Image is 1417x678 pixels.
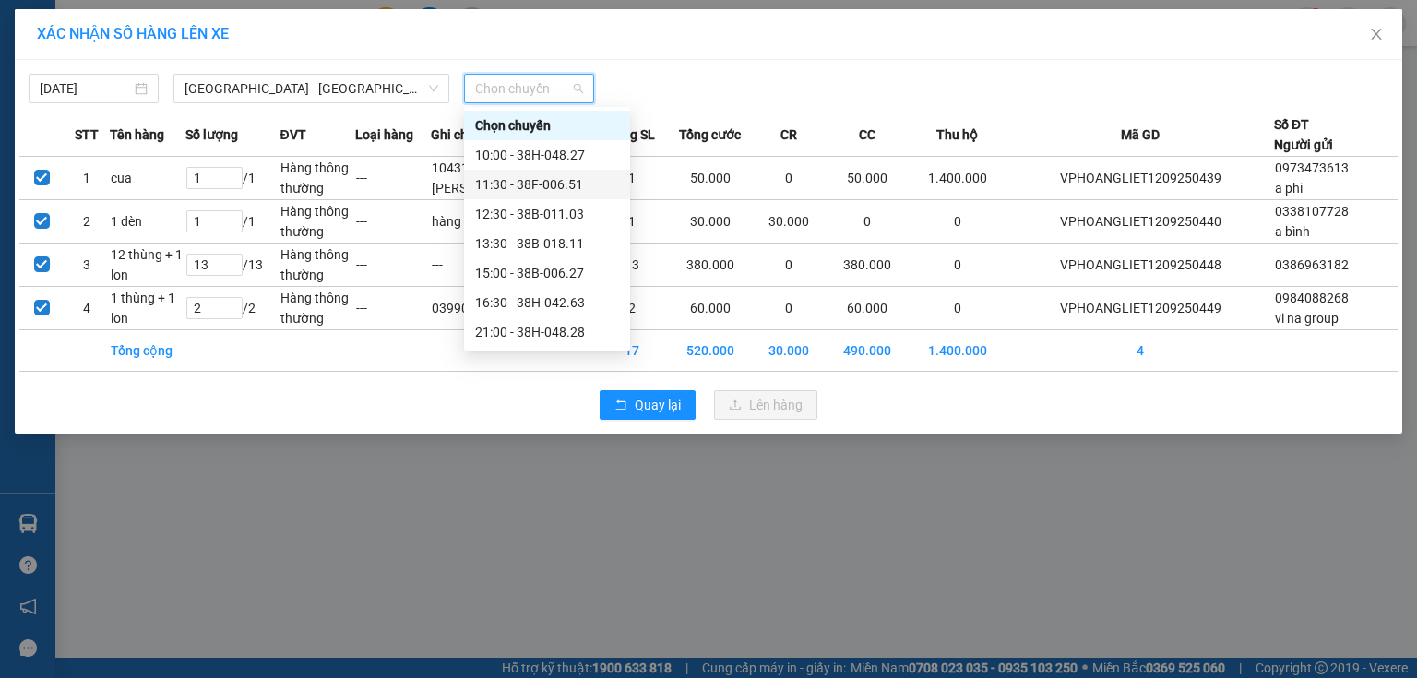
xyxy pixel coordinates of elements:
[595,244,671,287] td: 13
[475,263,619,283] div: 15:00 - 38B-006.27
[431,157,595,200] td: 1043146706 vieetcom [PERSON_NAME]
[1275,311,1339,326] span: vi na group
[65,157,110,200] td: 1
[908,157,1007,200] td: 1.400.000
[475,145,619,165] div: 10:00 - 38H-048.27
[75,125,99,145] span: STT
[670,330,751,372] td: 520.000
[464,111,630,140] div: Chọn chuyến
[65,244,110,287] td: 3
[827,157,908,200] td: 50.000
[670,157,751,200] td: 50.000
[751,330,827,372] td: 30.000
[1007,287,1274,330] td: VPHOANGLIET1209250449
[355,244,431,287] td: ---
[40,78,131,99] input: 12/09/2025
[1275,291,1349,305] span: 0984088268
[1275,181,1303,196] span: a phi
[908,244,1007,287] td: 0
[595,157,671,200] td: 1
[110,157,185,200] td: cua
[185,125,238,145] span: Số lượng
[608,125,655,145] span: Tổng SL
[827,200,908,244] td: 0
[1274,114,1333,155] div: Số ĐT Người gửi
[280,244,355,287] td: Hàng thông thường
[431,125,475,145] span: Ghi chú
[110,125,164,145] span: Tên hàng
[475,292,619,313] div: 16:30 - 38H-042.63
[670,244,751,287] td: 380.000
[780,125,797,145] span: CR
[1369,27,1384,42] span: close
[280,125,305,145] span: ĐVT
[670,200,751,244] td: 30.000
[185,200,280,244] td: / 1
[1275,161,1349,175] span: 0973473613
[431,287,595,330] td: 0399029121
[714,390,817,420] button: uploadLên hàng
[1007,330,1274,372] td: 4
[908,287,1007,330] td: 0
[595,287,671,330] td: 2
[1007,244,1274,287] td: VPHOANGLIET1209250448
[110,330,185,372] td: Tổng cộng
[355,200,431,244] td: ---
[65,200,110,244] td: 2
[635,395,681,415] span: Quay lại
[355,157,431,200] td: ---
[1121,125,1160,145] span: Mã GD
[751,287,827,330] td: 0
[110,287,185,330] td: 1 thùng + 1 lon
[751,200,827,244] td: 30.000
[185,75,438,102] span: Hà Nội - Hà Tĩnh
[679,125,741,145] span: Tổng cước
[185,244,280,287] td: / 13
[475,204,619,224] div: 12:30 - 38B-011.03
[428,83,439,94] span: down
[827,244,908,287] td: 380.000
[595,200,671,244] td: 1
[1275,204,1349,219] span: 0338107728
[1007,200,1274,244] td: VPHOANGLIET1209250440
[1351,9,1402,61] button: Close
[600,390,696,420] button: rollbackQuay lại
[595,330,671,372] td: 17
[355,125,413,145] span: Loại hàng
[1275,257,1349,272] span: 0386963182
[475,174,619,195] div: 11:30 - 38F-006.51
[185,287,280,330] td: / 2
[1007,157,1274,200] td: VPHOANGLIET1209250439
[280,287,355,330] td: Hàng thông thường
[110,244,185,287] td: 12 thùng + 1 lon
[431,200,595,244] td: hàng cần gấp xe trtar luôn
[908,200,1007,244] td: 0
[614,398,627,413] span: rollback
[475,115,619,136] div: Chọn chuyến
[827,330,908,372] td: 490.000
[65,287,110,330] td: 4
[110,200,185,244] td: 1 dèn
[827,287,908,330] td: 60.000
[355,287,431,330] td: ---
[751,244,827,287] td: 0
[859,125,875,145] span: CC
[908,330,1007,372] td: 1.400.000
[670,287,751,330] td: 60.000
[475,322,619,342] div: 21:00 - 38H-048.28
[185,157,280,200] td: / 1
[280,157,355,200] td: Hàng thông thường
[431,244,595,287] td: ---
[936,125,978,145] span: Thu hộ
[475,75,583,102] span: Chọn chuyến
[475,233,619,254] div: 13:30 - 38B-018.11
[37,25,229,42] span: XÁC NHẬN SỐ HÀNG LÊN XE
[280,200,355,244] td: Hàng thông thường
[1275,224,1310,239] span: a bình
[751,157,827,200] td: 0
